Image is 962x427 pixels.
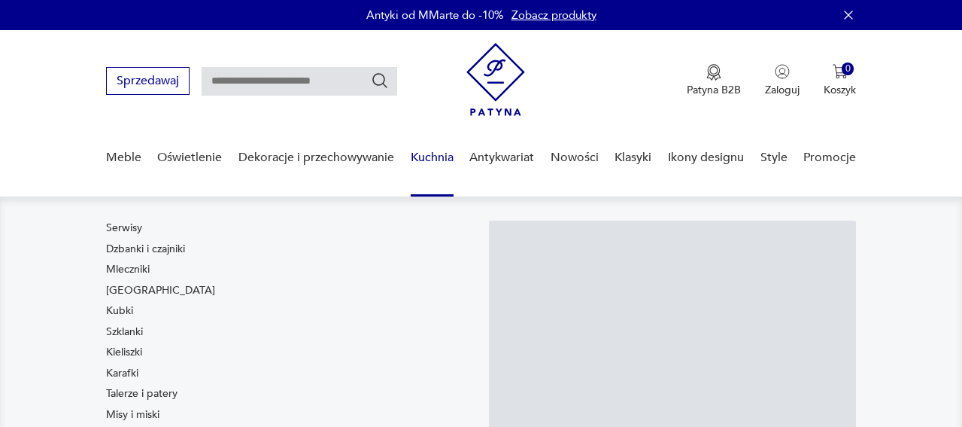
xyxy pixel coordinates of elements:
img: Ikonka użytkownika [775,64,790,79]
a: Szklanki [106,325,143,340]
button: Zaloguj [765,64,800,97]
a: Ikony designu [668,129,744,187]
a: Dzbanki i czajniki [106,242,185,257]
a: Dekoracje i przechowywanie [238,129,394,187]
button: Sprzedawaj [106,67,190,95]
p: Zaloguj [765,83,800,97]
a: Klasyki [615,129,651,187]
button: Szukaj [371,72,389,90]
a: Mleczniki [106,262,150,277]
a: Sprzedawaj [106,77,190,87]
a: Nowości [551,129,599,187]
p: Patyna B2B [687,83,741,97]
img: Patyna - sklep z meblami i dekoracjami vintage [466,43,525,116]
a: Ikona medaluPatyna B2B [687,64,741,97]
a: Promocje [803,129,856,187]
a: Serwisy [106,221,142,236]
img: Ikona koszyka [833,64,848,79]
a: Kieliszki [106,345,142,360]
a: [GEOGRAPHIC_DATA] [106,283,215,298]
a: Talerze i patery [106,386,178,401]
button: Patyna B2B [687,64,741,97]
a: Karafki [106,366,138,381]
button: 0Koszyk [824,64,856,97]
a: Oświetlenie [157,129,222,187]
p: Antyki od MMarte do -10% [366,8,504,23]
img: Ikona medalu [706,64,721,81]
a: Zobacz produkty [511,8,596,23]
a: Kubki [106,303,133,319]
a: Style [760,129,788,187]
a: Meble [106,129,141,187]
a: Antykwariat [469,129,534,187]
p: Koszyk [824,83,856,97]
a: Kuchnia [411,129,454,187]
a: Misy i miski [106,407,159,422]
div: 0 [842,63,854,75]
